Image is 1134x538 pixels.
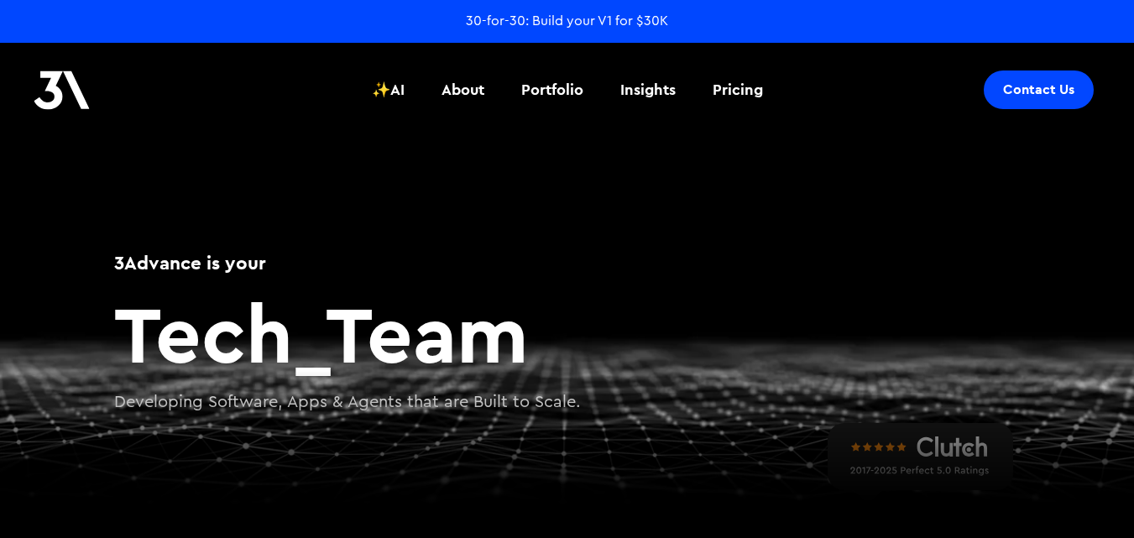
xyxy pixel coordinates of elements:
[372,79,405,101] div: ✨AI
[511,59,593,121] a: Portfolio
[610,59,686,121] a: Insights
[703,59,773,121] a: Pricing
[114,293,1021,373] h2: Team
[521,79,583,101] div: Portfolio
[620,79,676,101] div: Insights
[713,79,763,101] div: Pricing
[293,282,326,384] span: _
[466,12,668,30] a: 30-for-30: Build your V1 for $30K
[431,59,494,121] a: About
[442,79,484,101] div: About
[984,71,1094,109] a: Contact Us
[114,282,293,384] span: Tech
[1003,81,1074,98] div: Contact Us
[114,249,1021,276] h1: 3Advance is your
[362,59,415,121] a: ✨AI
